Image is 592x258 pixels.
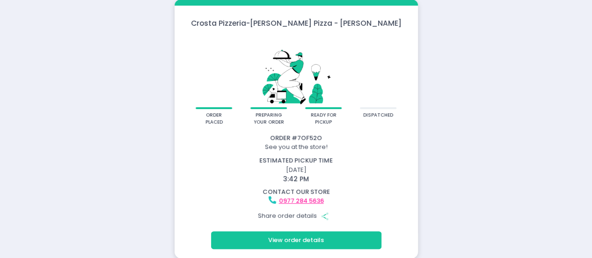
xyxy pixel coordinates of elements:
div: contact our store [176,187,417,197]
span: 3:42 PM [283,174,309,184]
div: Crosta Pizzeria - [PERSON_NAME] Pizza - [PERSON_NAME] [175,18,418,29]
div: [DATE] [170,156,422,184]
div: See you at the store! [176,142,417,152]
button: View order details [211,231,381,249]
div: Order # 7OF52O [176,133,417,143]
div: order placed [199,112,229,125]
div: ready for pickup [308,112,339,125]
div: estimated pickup time [176,156,417,165]
div: preparing your order [254,112,284,125]
a: 0977 284 5636 [279,196,324,205]
div: dispatched [363,112,393,119]
img: talkie [187,35,406,107]
div: Share order details [176,207,417,225]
